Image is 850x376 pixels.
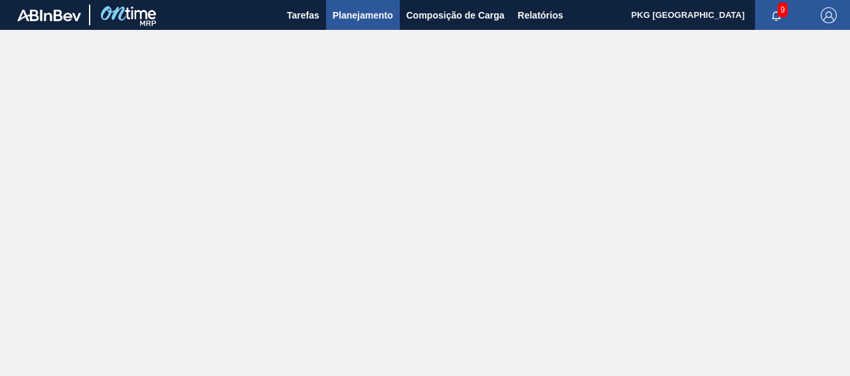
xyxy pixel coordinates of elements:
font: Relatórios [518,10,563,21]
font: Tarefas [287,10,319,21]
img: Sair [821,7,837,23]
font: 9 [780,5,785,15]
font: Composição de Carga [406,10,505,21]
font: Planejamento [333,10,393,21]
img: TNhmsLtSVTkK8tSr43FrP2fwEKptu5GPRR3wAAAABJRU5ErkJggg== [17,9,81,21]
button: Notificações [755,6,798,25]
font: PKG [GEOGRAPHIC_DATA] [632,10,745,20]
